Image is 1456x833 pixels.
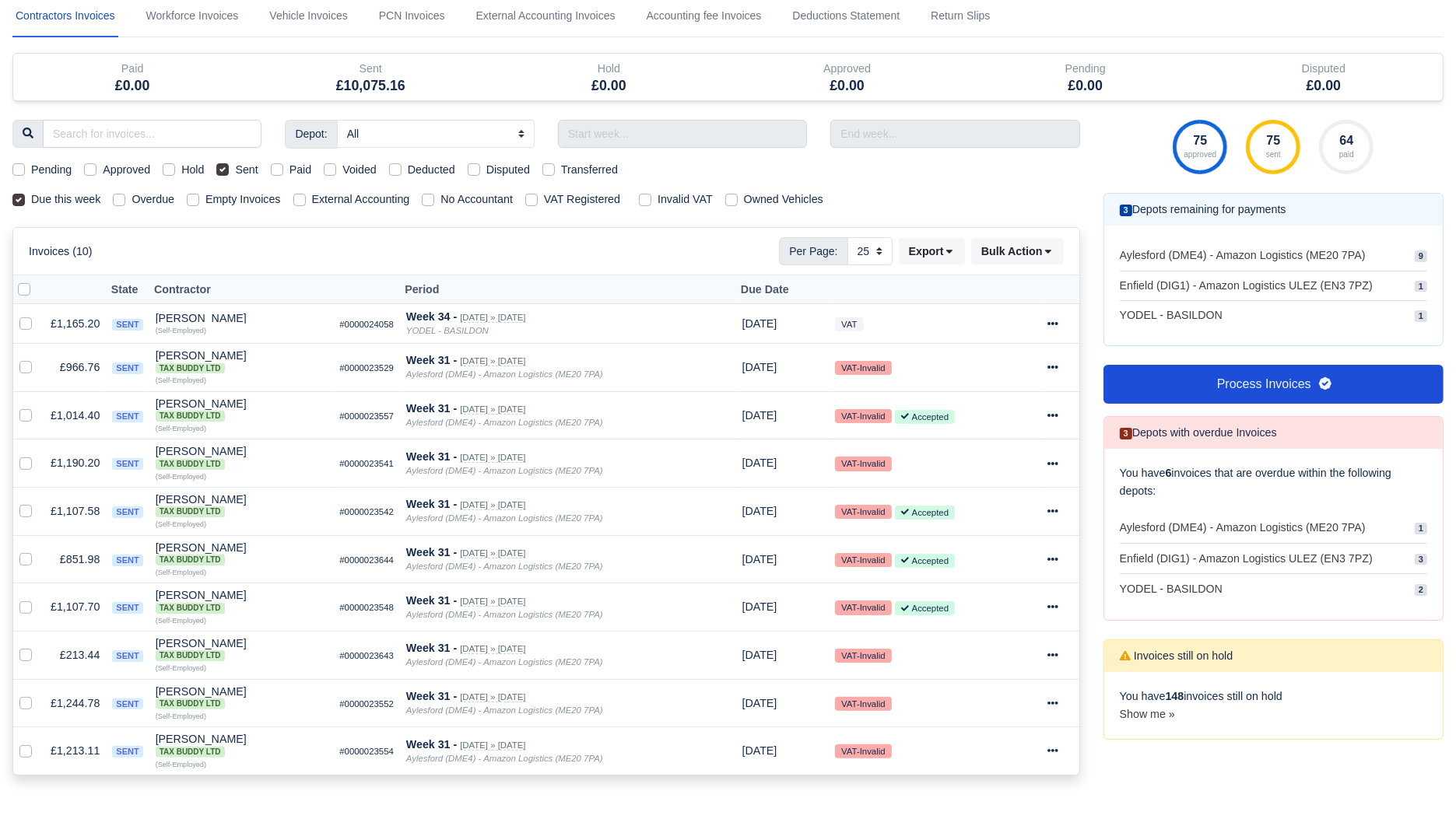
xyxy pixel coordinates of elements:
h5: £0.00 [501,78,716,94]
span: Tax Buddy Ltd [156,603,225,614]
div: [PERSON_NAME] [156,638,328,661]
small: #0000023548 [339,603,394,612]
label: Voided [342,161,377,179]
small: (Self-Employed) [156,473,206,481]
label: Hold [181,161,204,179]
small: [DATE] » [DATE] [460,692,525,702]
label: Paid [289,161,312,179]
span: YODEL - BASILDON [1120,307,1223,324]
div: You have invoices still on hold [1104,672,1443,739]
span: sent [112,555,142,566]
small: (Self-Employed) [156,761,206,768]
div: [PERSON_NAME] Tax Buddy Ltd [156,494,328,517]
span: sent [112,411,142,422]
small: VAT-Invalid [835,409,891,423]
strong: Week 31 - [406,354,457,366]
td: £1,190.20 [44,439,106,488]
small: VAT-Invalid [835,505,891,519]
span: 12 hours ago [742,649,777,661]
small: (Self-Employed) [156,376,206,384]
h6: Depots with overdue Invoices [1120,426,1277,439]
small: (Self-Employed) [156,712,206,720]
small: (Self-Employed) [156,327,206,334]
span: 12 hours ago [742,317,777,330]
iframe: Chat Widget [1378,758,1456,833]
i: Aylesford (DME4) - Amazon Logistics (ME20 7PA) [406,657,603,667]
label: Approved [103,161,150,179]
label: Pending [31,161,72,179]
small: [DATE] » [DATE] [460,313,525,323]
span: Tax Buddy Ltd [156,698,225,709]
small: (Self-Employed) [156,569,206,576]
span: 12 hours ago [742,697,777,709]
td: £1,014.40 [44,391,106,439]
small: [DATE] » [DATE] [460,740,525,751]
div: [PERSON_NAME] Tax Buddy Ltd [156,733,328,757]
h5: £10,075.16 [263,78,478,94]
a: YODEL - BASILDON 2 [1120,574,1427,604]
small: Accepted [895,410,955,424]
span: Tax Buddy Ltd [156,363,225,374]
strong: Week 34 - [406,310,457,323]
span: Depot: [285,120,337,148]
label: Invalid VAT [658,191,713,208]
h5: £0.00 [978,78,1193,94]
span: 3 [1415,554,1427,565]
div: Hold [489,54,728,100]
label: External Accounting [312,191,410,208]
small: #0000023552 [339,699,394,709]
small: VAT-Invalid [835,553,891,567]
span: 12 hours ago [742,600,777,613]
div: Hold [501,60,716,78]
label: Owned Vehicles [744,191,823,208]
small: VAT-Invalid [835,600,891,614]
small: #0000023554 [339,747,394,756]
small: [DATE] » [DATE] [460,597,525,607]
th: Period [400,275,736,304]
label: Transferred [561,161,618,179]
div: [PERSON_NAME] Tax Buddy Ltd [156,638,328,661]
label: Deducted [408,161,455,179]
td: £1,165.20 [44,304,106,344]
small: #0000023643 [339,651,394,660]
div: Sent [263,60,478,78]
a: Show me » [1120,708,1175,720]
span: Tax Buddy Ltd [156,506,225,517]
span: Aylesford (DME4) - Amazon Logistics (ME20 7PA) [1120,519,1366,537]
div: Bulk Action [971,238,1064,264]
label: Sent [235,161,258,179]
strong: 6 [1166,467,1172,479]
label: Overdue [132,191,174,208]
div: [PERSON_NAME] [156,313,328,324]
small: [DATE] » [DATE] [460,356,525,366]
span: sent [112,746,142,758]
small: Accepted [895,601,955,615]
div: Approved [740,60,955,78]
h5: £0.00 [25,78,240,94]
small: VAT-Invalid [835,361,891,375]
strong: Week 31 - [406,690,457,702]
small: #0000024058 [339,320,394,329]
small: (Self-Employed) [156,425,206,432]
span: sent [112,319,142,331]
div: [PERSON_NAME] [156,542,328,565]
small: [DATE] » [DATE] [460,644,525,654]
small: #0000023542 [339,507,394,516]
td: £1,244.78 [44,679,106,727]
small: #0000023541 [339,459,394,468]
span: sent [112,362,142,374]
input: Search for invoices... [43,120,261,148]
button: Export [899,238,965,264]
span: Tax Buddy Ltd [156,411,225,422]
span: 12 hours ago [742,409,777,422]
span: Tax Buddy Ltd [156,459,225,470]
td: £1,107.70 [44,583,106,632]
th: Due Date [736,275,830,304]
h6: Invoices still on hold [1120,649,1233,663]
div: [PERSON_NAME] [156,590,328,613]
small: [DATE] » [DATE] [460,453,525,463]
label: Empty Invoices [205,191,281,208]
a: YODEL - BASILDON 1 [1120,301,1427,330]
strong: Week 31 - [406,498,457,510]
